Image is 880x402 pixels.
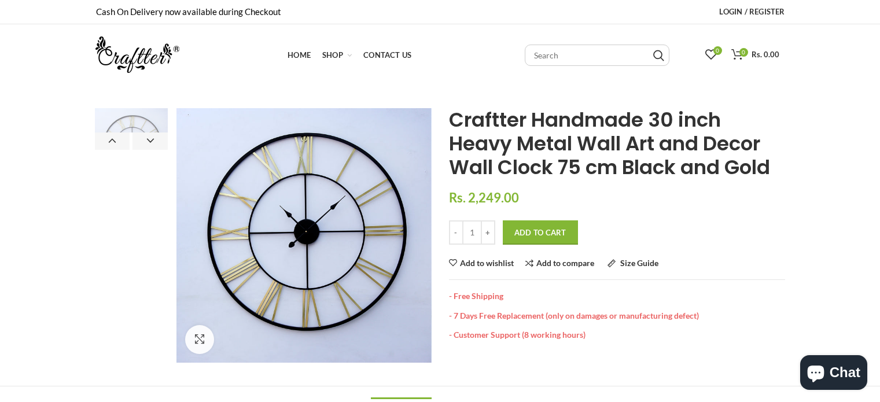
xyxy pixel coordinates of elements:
[525,45,669,66] input: Search
[607,259,658,268] a: Size Guide
[797,355,871,393] inbox-online-store-chat: Shopify online store chat
[282,43,316,67] a: Home
[620,258,658,268] span: Size Guide
[449,106,770,181] span: Craftter Handmade 30 inch Heavy Metal Wall Art and Decor Wall Clock 75 cm Black and Gold
[316,43,358,67] a: Shop
[460,259,514,267] span: Add to wishlist
[525,259,594,268] a: Add to compare
[699,43,723,67] a: 0
[503,220,578,245] button: Add to Cart
[719,7,785,16] span: Login / Register
[363,50,411,60] span: Contact Us
[536,258,594,268] span: Add to compare
[322,50,343,60] span: Shop
[288,50,311,60] span: Home
[449,220,463,245] input: -
[358,43,417,67] a: Contact Us
[739,48,748,57] span: 0
[95,132,130,150] button: Previous
[726,43,785,67] a: 0 Rs. 0.00
[713,46,722,55] span: 0
[132,132,168,150] button: Next
[752,50,779,59] span: Rs. 0.00
[449,259,514,267] a: Add to wishlist
[481,220,495,245] input: +
[95,108,168,182] img: CMWA-4-L-BG-2_150x_crop_center.jpg
[653,50,664,61] input: Search
[449,190,519,205] span: Rs. 2,249.00
[449,279,785,340] div: - Free Shipping - 7 Days Free Replacement (only on damages or manufacturing defect) - Customer Su...
[95,36,179,73] img: craftter.com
